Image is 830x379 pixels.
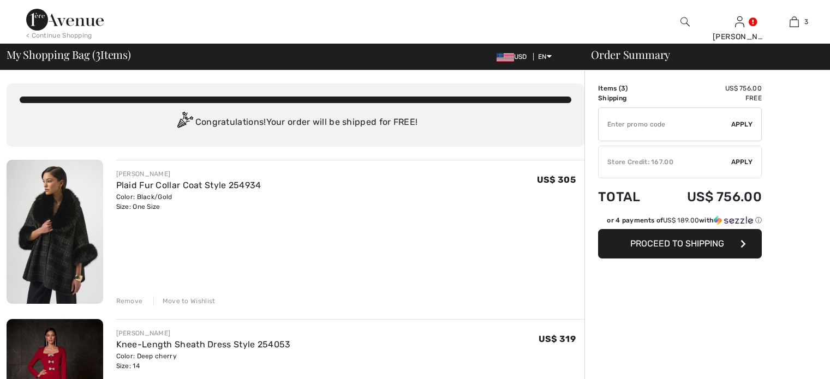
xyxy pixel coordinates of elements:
span: US$ 305 [537,175,576,185]
div: < Continue Shopping [26,31,92,40]
span: 3 [95,46,100,61]
td: Total [598,178,657,215]
span: USD [497,53,532,61]
a: Knee-Length Sheath Dress Style 254053 [116,339,291,350]
img: Sezzle [714,215,753,225]
img: search the website [680,15,690,28]
div: Order Summary [578,49,823,60]
span: 3 [621,85,625,92]
div: Color: Deep cherry Size: 14 [116,351,291,371]
button: Proceed to Shipping [598,229,762,258]
td: US$ 756.00 [657,83,762,93]
div: Store Credit: 167.00 [599,157,731,167]
span: Apply [731,157,753,167]
td: Free [657,93,762,103]
td: Items ( ) [598,83,657,93]
div: [PERSON_NAME] [713,31,766,43]
img: Plaid Fur Collar Coat Style 254934 [7,160,103,304]
span: Proceed to Shipping [630,238,724,249]
td: US$ 756.00 [657,178,762,215]
div: or 4 payments ofUS$ 189.00withSezzle Click to learn more about Sezzle [598,215,762,229]
img: Congratulation2.svg [174,112,195,134]
div: Congratulations! Your order will be shipped for FREE! [20,112,571,134]
a: Sign In [735,16,744,27]
span: US$ 319 [539,334,576,344]
a: Plaid Fur Collar Coat Style 254934 [116,180,261,190]
span: My Shopping Bag ( Items) [7,49,131,60]
img: 1ère Avenue [26,9,104,31]
div: [PERSON_NAME] [116,328,291,338]
a: 3 [767,15,821,28]
div: or 4 payments of with [607,215,762,225]
div: Color: Black/Gold Size: One Size [116,192,261,212]
img: US Dollar [497,53,514,62]
img: My Bag [790,15,799,28]
td: Shipping [598,93,657,103]
span: EN [538,53,552,61]
div: Move to Wishlist [153,296,216,306]
img: My Info [735,15,744,28]
input: Promo code [599,108,731,141]
span: US$ 189.00 [663,216,699,224]
span: Apply [731,119,753,129]
div: Remove [116,296,143,306]
span: 3 [804,17,808,27]
div: [PERSON_NAME] [116,169,261,179]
